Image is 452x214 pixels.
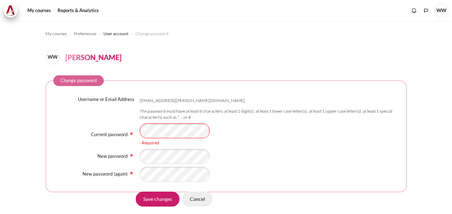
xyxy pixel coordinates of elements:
img: Architeck [6,5,16,16]
span: My courses [45,31,67,37]
a: Architeck Architeck [4,4,21,18]
div: The password must have at least 8 characters, at least 1 digit(s), at least 1 lower case letter(s... [140,108,399,121]
img: Required [129,170,134,176]
nav: Navigation bar [45,28,407,39]
div: Show notification window with no new notifications [409,5,419,16]
h4: [PERSON_NAME] [65,52,122,63]
a: WW [45,50,63,64]
label: Username or Email Address [78,96,134,103]
legend: Change password [53,75,104,86]
a: My courses [25,4,53,18]
span: Preferences [74,31,96,37]
span: Change password [135,31,168,37]
span: Required [129,131,134,135]
img: Required [129,153,134,158]
label: New password [97,153,128,159]
a: User menu [434,4,448,18]
a: Preferences [74,30,96,38]
div: - Required [140,140,399,146]
label: New password (again) [82,171,128,177]
button: Languages [421,5,431,16]
span: Required [129,170,134,175]
a: Change password [135,30,168,38]
span: WW [45,50,60,64]
img: Required [129,131,134,137]
input: Save changes [136,191,179,206]
a: My courses [45,30,67,38]
input: Cancel [182,191,212,206]
span: User account [103,31,128,37]
div: [EMAIL_ADDRESS][PERSON_NAME][DOMAIN_NAME] [140,98,245,104]
span: WW [434,4,448,18]
span: Required [129,153,134,157]
label: Current password [91,132,128,137]
a: Reports & Analytics [55,4,101,18]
